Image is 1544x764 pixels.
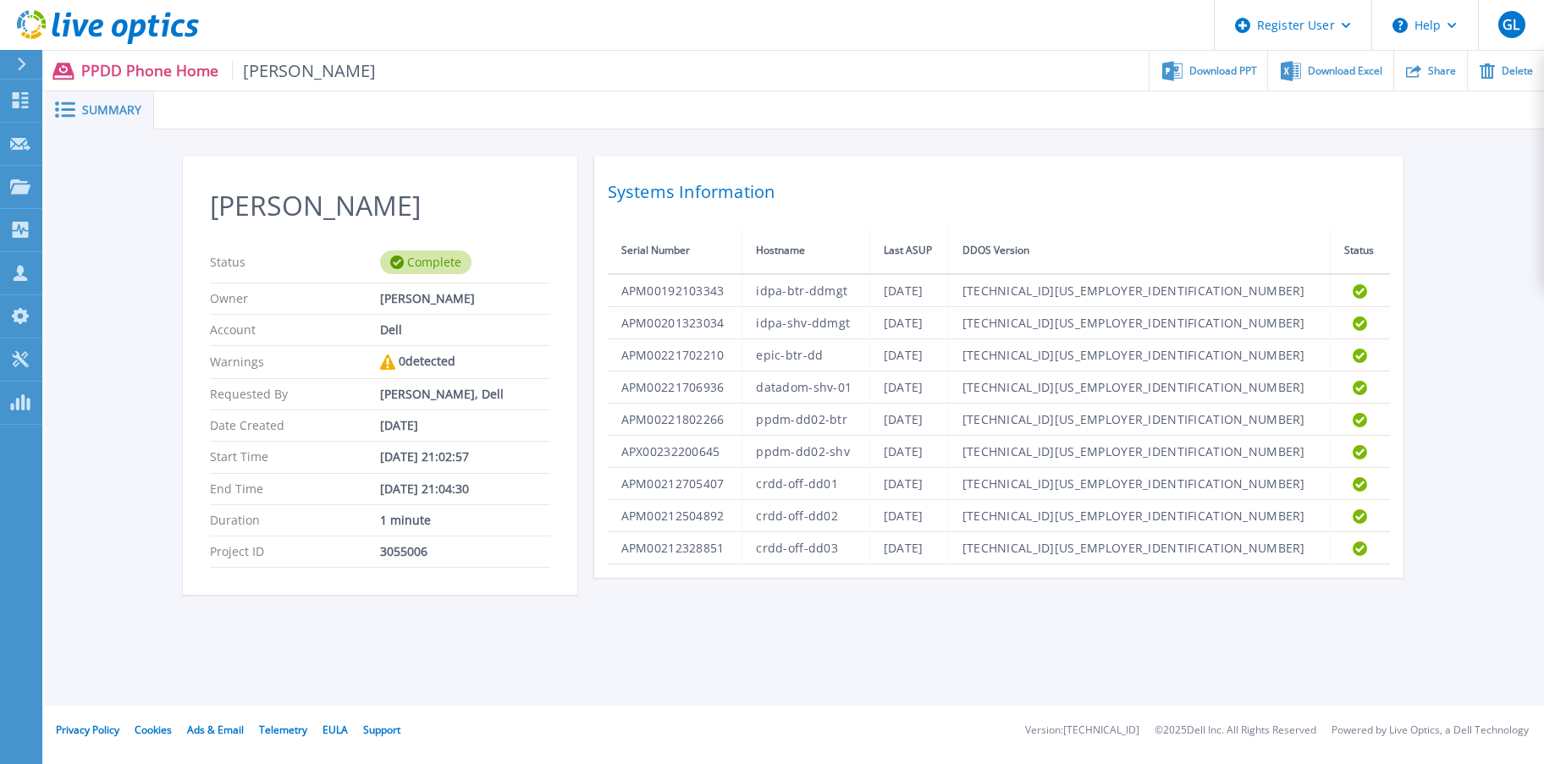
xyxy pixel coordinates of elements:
[380,545,550,558] div: 3055006
[608,371,742,404] td: APM00221706936
[56,723,119,737] a: Privacy Policy
[210,419,380,432] p: Date Created
[135,723,172,737] a: Cookies
[1155,725,1316,736] li: © 2025 Dell Inc. All Rights Reserved
[380,323,550,337] div: Dell
[608,468,742,500] td: APM00212705407
[210,292,380,305] p: Owner
[187,723,244,737] a: Ads & Email
[869,532,948,564] td: [DATE]
[380,482,550,496] div: [DATE] 21:04:30
[948,404,1331,436] td: [TECHNICAL_ID][US_EMPLOYER_IDENTIFICATION_NUMBER]
[210,387,380,401] p: Requested By
[1025,725,1139,736] li: Version: [TECHNICAL_ID]
[948,228,1331,274] th: DDOS Version
[608,436,742,468] td: APX00232200645
[210,190,550,222] h2: [PERSON_NAME]
[259,723,307,737] a: Telemetry
[1331,228,1390,274] th: Status
[380,419,550,432] div: [DATE]
[742,339,870,371] td: epic-btr-dd
[948,371,1331,404] td: [TECHNICAL_ID][US_EMPLOYER_IDENTIFICATION_NUMBER]
[1189,66,1257,76] span: Download PPT
[608,177,1390,207] h2: Systems Information
[380,355,550,370] div: 0 detected
[742,500,870,532] td: crdd-off-dd02
[869,436,948,468] td: [DATE]
[948,274,1331,307] td: [TECHNICAL_ID][US_EMPLOYER_IDENTIFICATION_NUMBER]
[1308,66,1382,76] span: Download Excel
[608,404,742,436] td: APM00221802266
[948,307,1331,339] td: [TECHNICAL_ID][US_EMPLOYER_IDENTIFICATION_NUMBER]
[1502,66,1533,76] span: Delete
[608,339,742,371] td: APM00221702210
[869,500,948,532] td: [DATE]
[742,307,870,339] td: idpa-shv-ddmgt
[608,307,742,339] td: APM00201323034
[210,514,380,527] p: Duration
[948,468,1331,500] td: [TECHNICAL_ID][US_EMPLOYER_IDENTIFICATION_NUMBER]
[380,292,550,305] div: [PERSON_NAME]
[869,404,948,436] td: [DATE]
[380,514,550,527] div: 1 minute
[869,228,948,274] th: Last ASUP
[323,723,348,737] a: EULA
[81,61,377,80] p: PPDD Phone Home
[1503,18,1519,31] span: GL
[210,355,380,370] p: Warnings
[869,371,948,404] td: [DATE]
[742,404,870,436] td: ppdm-dd02-btr
[210,323,380,337] p: Account
[869,339,948,371] td: [DATE]
[380,387,550,401] div: [PERSON_NAME], Dell
[742,274,870,307] td: idpa-btr-ddmgt
[742,468,870,500] td: crdd-off-dd01
[742,228,870,274] th: Hostname
[1428,66,1456,76] span: Share
[210,450,380,464] p: Start Time
[742,436,870,468] td: ppdm-dd02-shv
[742,532,870,564] td: crdd-off-dd03
[1332,725,1529,736] li: Powered by Live Optics, a Dell Technology
[869,274,948,307] td: [DATE]
[608,274,742,307] td: APM00192103343
[948,532,1331,564] td: [TECHNICAL_ID][US_EMPLOYER_IDENTIFICATION_NUMBER]
[380,250,471,274] div: Complete
[608,228,742,274] th: Serial Number
[869,468,948,500] td: [DATE]
[948,436,1331,468] td: [TECHNICAL_ID][US_EMPLOYER_IDENTIFICATION_NUMBER]
[948,339,1331,371] td: [TECHNICAL_ID][US_EMPLOYER_IDENTIFICATION_NUMBER]
[363,723,400,737] a: Support
[232,61,377,80] span: [PERSON_NAME]
[608,532,742,564] td: APM00212328851
[82,104,141,116] span: Summary
[380,450,550,464] div: [DATE] 21:02:57
[608,500,742,532] td: APM00212504892
[210,250,380,274] p: Status
[210,482,380,496] p: End Time
[210,545,380,558] p: Project ID
[742,371,870,404] td: datadom-shv-01
[948,500,1331,532] td: [TECHNICAL_ID][US_EMPLOYER_IDENTIFICATION_NUMBER]
[869,307,948,339] td: [DATE]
